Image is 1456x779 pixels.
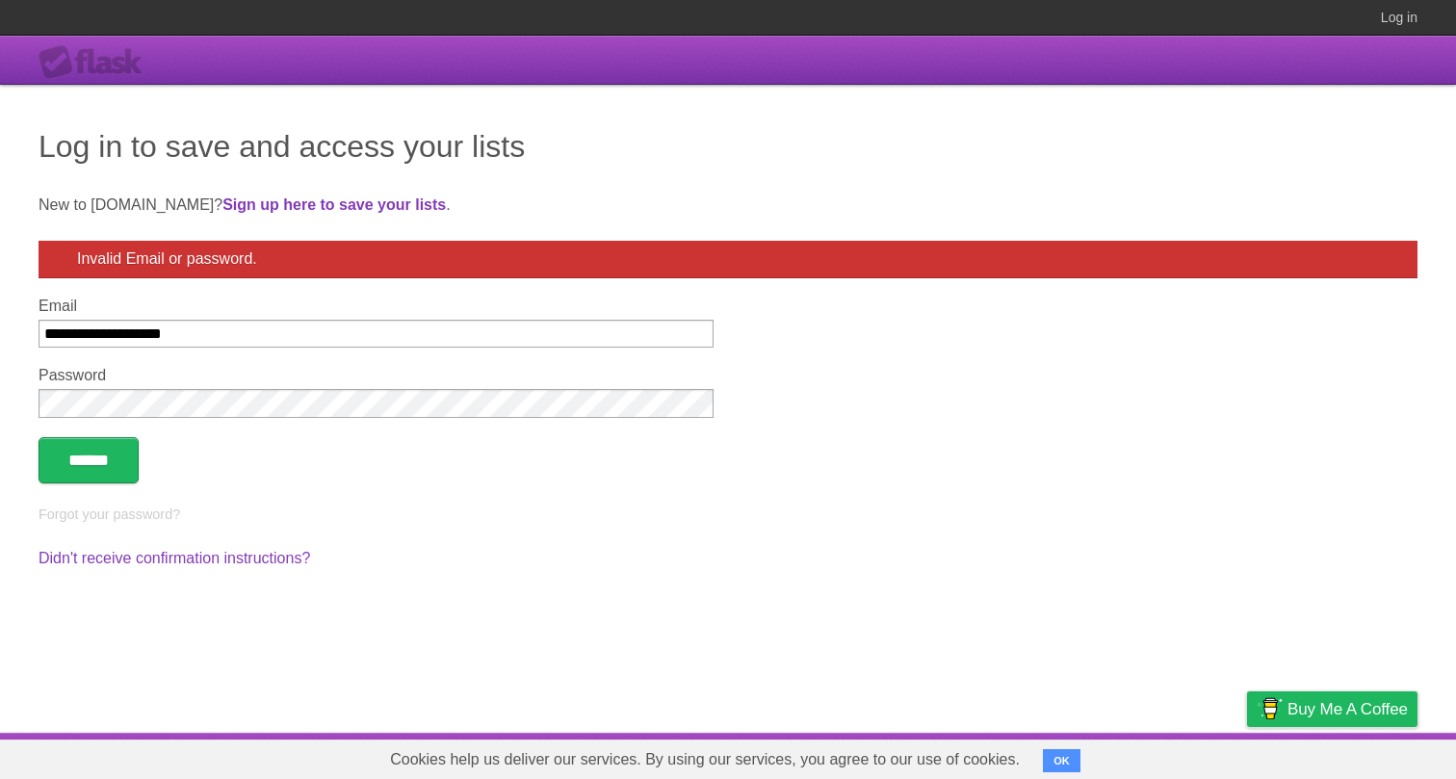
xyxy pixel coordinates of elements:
a: About [991,738,1031,774]
a: Suggest a feature [1296,738,1417,774]
img: Buy me a coffee [1257,692,1283,725]
span: Buy me a coffee [1287,692,1408,726]
label: Email [39,298,714,315]
a: Privacy [1222,738,1272,774]
a: Forgot your password? [39,506,180,522]
h1: Log in to save and access your lists [39,123,1417,169]
a: Developers [1054,738,1132,774]
a: Didn't receive confirmation instructions? [39,550,310,566]
span: Cookies help us deliver our services. By using our services, you agree to our use of cookies. [371,740,1039,779]
label: Password [39,367,714,384]
a: Sign up here to save your lists [222,196,446,213]
button: OK [1043,749,1080,772]
div: Flask [39,45,154,80]
p: New to [DOMAIN_NAME]? . [39,194,1417,217]
a: Buy me a coffee [1247,691,1417,727]
div: Invalid Email or password. [39,241,1417,278]
a: Terms [1157,738,1199,774]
